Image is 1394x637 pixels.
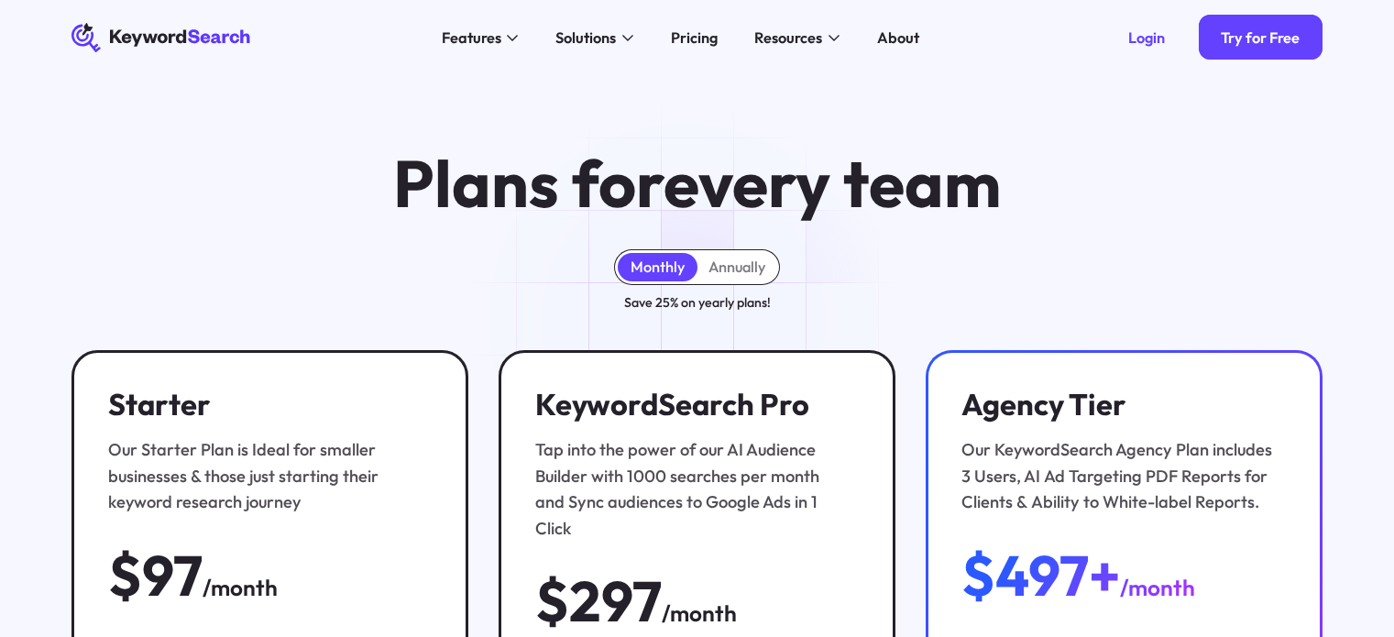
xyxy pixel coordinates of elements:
[535,437,850,543] div: Tap into the power of our AI Audience Builder with 1000 searches per month and Sync audiences to ...
[877,27,919,49] div: About
[203,570,278,605] div: /month
[664,142,1001,225] span: every team
[1199,15,1323,60] a: Try for Free
[393,149,1001,219] h1: Plans for
[631,258,685,276] div: Monthly
[659,23,729,53] a: Pricing
[1221,28,1300,47] div: Try for Free
[961,546,1120,606] div: $497+
[1120,570,1195,605] div: /month
[1105,15,1187,60] a: Login
[708,258,765,276] div: Annually
[535,572,662,632] div: $297
[108,437,423,516] div: Our Starter Plan is Ideal for smaller businesses & those just starting their keyword research jou...
[662,596,737,631] div: /month
[1128,28,1165,47] div: Login
[961,437,1276,516] div: Our KeywordSearch Agency Plan includes 3 Users, AI Ad Targeting PDF Reports for Clients & Ability...
[442,27,501,49] div: Features
[535,387,850,423] h3: KeywordSearch Pro
[671,27,718,49] div: Pricing
[624,292,771,313] div: Save 25% on yearly plans!
[555,27,616,49] div: Solutions
[961,387,1276,423] h3: Agency Tier
[865,23,930,53] a: About
[108,387,423,423] h3: Starter
[108,546,203,606] div: $97
[754,27,822,49] div: Resources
